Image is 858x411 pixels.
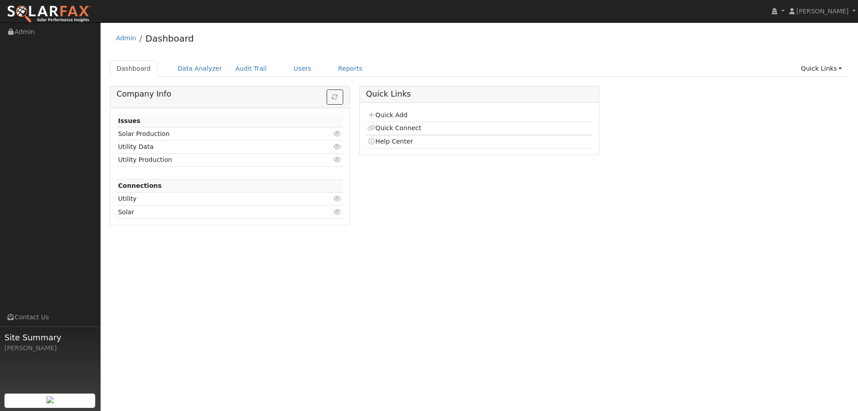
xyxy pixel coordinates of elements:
i: Click to view [334,144,342,150]
strong: Issues [118,117,140,124]
a: Audit Trail [229,60,273,77]
h5: Quick Links [366,89,593,99]
td: Solar Production [117,127,307,140]
a: Dashboard [110,60,158,77]
i: Click to view [334,157,342,163]
a: Data Analyzer [171,60,229,77]
strong: Connections [118,182,162,189]
a: Users [287,60,318,77]
a: Quick Add [367,111,407,119]
td: Utility Production [117,153,307,166]
a: Help Center [367,138,413,145]
h5: Company Info [117,89,343,99]
img: retrieve [46,396,54,403]
td: Solar [117,206,307,219]
a: Quick Links [794,60,849,77]
i: Click to view [334,209,342,215]
img: SolarFax [7,5,91,24]
span: [PERSON_NAME] [796,8,849,15]
td: Utility Data [117,140,307,153]
i: Click to view [334,131,342,137]
div: [PERSON_NAME] [4,343,96,353]
a: Reports [332,60,369,77]
td: Utility [117,192,307,205]
a: Dashboard [145,33,194,44]
a: Admin [116,34,136,42]
i: Click to view [334,195,342,202]
span: Site Summary [4,331,96,343]
a: Quick Connect [367,124,421,131]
